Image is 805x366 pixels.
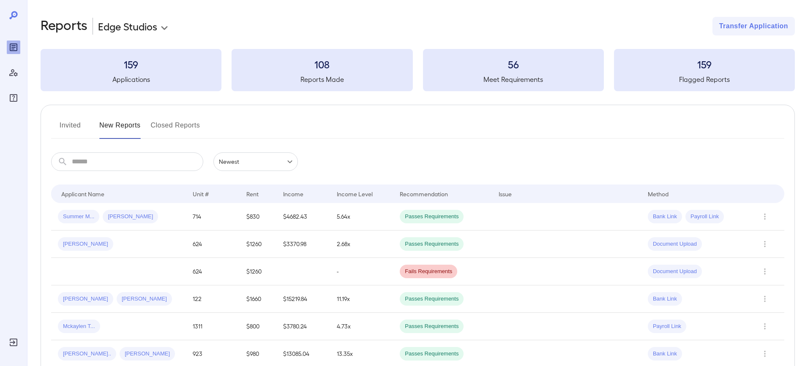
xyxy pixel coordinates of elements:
[400,350,464,358] span: Passes Requirements
[213,152,298,171] div: Newest
[330,313,393,340] td: 4.73x
[499,189,512,199] div: Issue
[648,323,686,331] span: Payroll Link
[58,295,113,303] span: [PERSON_NAME]
[758,210,772,223] button: Row Actions
[276,285,330,313] td: $15219.84
[98,19,157,33] p: Edge Studios
[186,203,240,230] td: 714
[614,57,795,71] h3: 159
[58,213,99,221] span: Summer M...
[232,57,412,71] h3: 108
[41,74,221,84] h5: Applications
[120,350,175,358] span: [PERSON_NAME]
[240,258,276,285] td: $1260
[41,57,221,71] h3: 159
[400,323,464,331] span: Passes Requirements
[423,57,604,71] h3: 56
[41,49,795,91] summary: 159Applications108Reports Made56Meet Requirements159Flagged Reports
[41,17,87,35] h2: Reports
[614,74,795,84] h5: Flagged Reports
[337,189,373,199] div: Income Level
[758,237,772,251] button: Row Actions
[58,240,113,248] span: [PERSON_NAME]
[186,285,240,313] td: 122
[240,230,276,258] td: $1260
[240,203,276,230] td: $830
[685,213,724,221] span: Payroll Link
[186,230,240,258] td: 624
[330,258,393,285] td: -
[7,41,20,54] div: Reports
[648,189,669,199] div: Method
[276,203,330,230] td: $4682.43
[400,240,464,248] span: Passes Requirements
[7,336,20,349] div: Log Out
[151,119,200,139] button: Closed Reports
[240,285,276,313] td: $1660
[193,189,209,199] div: Unit #
[400,189,448,199] div: Recommendation
[246,189,260,199] div: Rent
[276,230,330,258] td: $3370.98
[117,295,172,303] span: [PERSON_NAME]
[400,295,464,303] span: Passes Requirements
[758,347,772,361] button: Row Actions
[58,350,116,358] span: [PERSON_NAME]..
[648,213,682,221] span: Bank Link
[330,285,393,313] td: 11.19x
[186,313,240,340] td: 1311
[51,119,89,139] button: Invited
[758,292,772,306] button: Row Actions
[186,258,240,285] td: 624
[648,350,682,358] span: Bank Link
[99,119,141,139] button: New Reports
[712,17,795,35] button: Transfer Application
[276,313,330,340] td: $3780.24
[423,74,604,84] h5: Meet Requirements
[61,189,104,199] div: Applicant Name
[758,320,772,333] button: Row Actions
[103,213,158,221] span: [PERSON_NAME]
[648,295,682,303] span: Bank Link
[283,189,303,199] div: Income
[58,323,100,331] span: Mckaylen T...
[240,313,276,340] td: $800
[400,268,457,276] span: Fails Requirements
[648,240,702,248] span: Document Upload
[7,66,20,79] div: Manage Users
[648,268,702,276] span: Document Upload
[7,91,20,105] div: FAQ
[330,230,393,258] td: 2.68x
[330,203,393,230] td: 5.64x
[232,74,412,84] h5: Reports Made
[758,265,772,278] button: Row Actions
[400,213,464,221] span: Passes Requirements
